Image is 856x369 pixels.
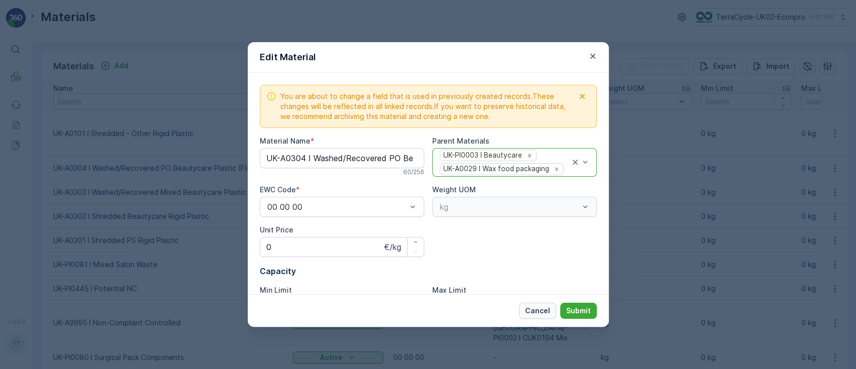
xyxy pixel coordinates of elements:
label: Material Name [260,137,310,145]
p: €/kg [384,241,401,253]
label: Unit Price [260,225,293,234]
button: Submit [560,303,597,319]
div: Remove UK-PI0003 I Beautycare [524,151,535,160]
p: Submit [566,306,591,316]
label: EWC Code [260,185,296,194]
p: 60 / 256 [403,168,424,176]
div: UK-PI0003 I Beautycare [440,150,524,161]
button: Cancel [519,303,556,319]
div: Remove UK-A0029 I Wax food packaging [551,165,562,174]
label: Min Limit [260,286,292,294]
p: Capacity [260,265,597,277]
p: Cancel [525,306,550,316]
label: Weight UOM [432,185,476,194]
label: Max Limit [432,286,466,294]
p: Edit Material [260,50,316,64]
div: UK-A0029 I Wax food packaging [440,164,551,174]
span: You are about to change a field that is used in previously created records.These changes will be ... [280,91,574,121]
label: Parent Materials [432,137,489,145]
